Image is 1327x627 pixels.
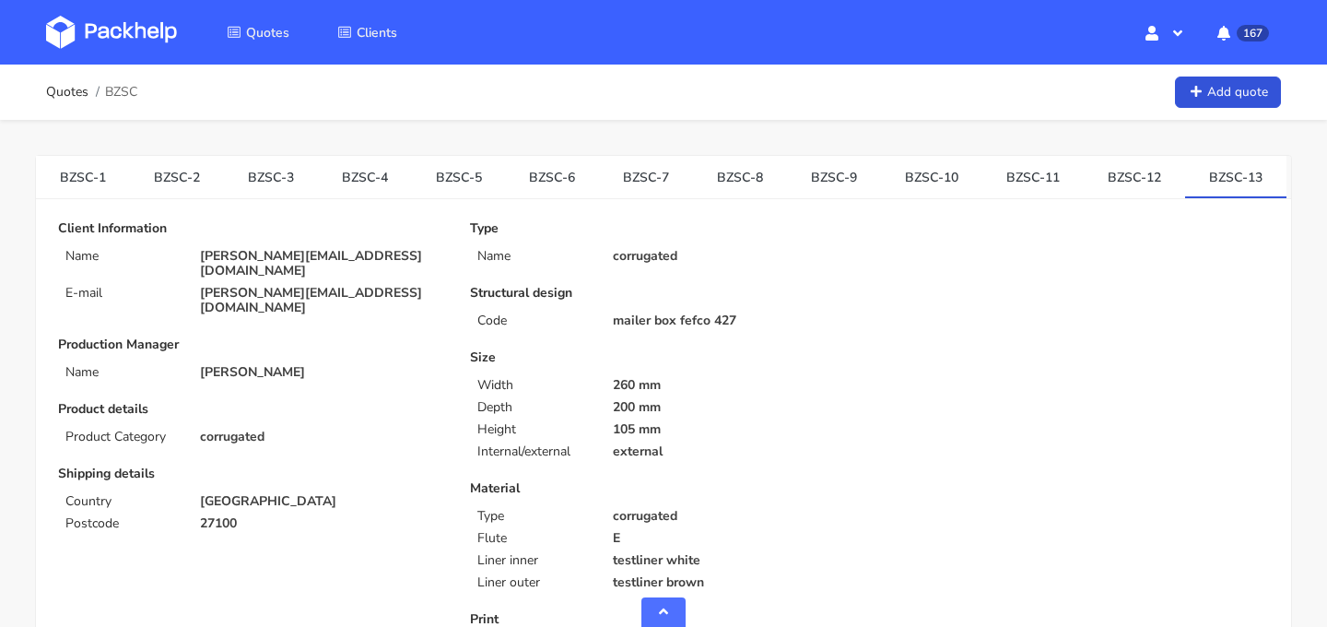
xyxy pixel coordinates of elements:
p: 260 mm [613,378,857,393]
a: Quotes [205,16,311,49]
a: BZSC-12 [1084,156,1185,196]
a: BZSC-3 [224,156,318,196]
span: Clients [357,24,397,41]
span: 167 [1237,25,1269,41]
a: BZSC-5 [412,156,506,196]
a: BZSC-2 [130,156,224,196]
p: Print [470,612,856,627]
p: [PERSON_NAME] [200,365,444,380]
p: Name [65,365,178,380]
a: BZSC-8 [693,156,787,196]
p: Width [477,378,590,393]
p: Product Category [65,430,178,444]
p: Name [65,249,178,264]
p: mailer box fefco 427 [613,313,857,328]
p: Shipping details [58,467,444,481]
a: BZSC-13 [1185,156,1286,196]
p: [PERSON_NAME][EMAIL_ADDRESS][DOMAIN_NAME] [200,286,444,315]
a: BZSC-6 [506,156,600,196]
p: corrugated [200,430,444,444]
p: Depth [477,400,590,415]
p: 105 mm [613,422,857,437]
p: [GEOGRAPHIC_DATA] [200,494,444,509]
img: Dashboard [46,16,177,49]
p: Liner outer [477,575,590,590]
a: BZSC-4 [318,156,412,196]
span: BZSC [105,85,137,100]
p: Size [470,350,856,365]
p: external [613,444,857,459]
a: BZSC-1 [36,156,130,196]
p: Internal/external [477,444,590,459]
p: Type [470,221,856,236]
a: BZSC-9 [787,156,881,196]
a: BZSC-10 [881,156,982,196]
p: Type [477,509,590,524]
p: Code [477,313,590,328]
p: Product details [58,402,444,417]
p: Material [470,481,856,496]
button: 167 [1203,16,1281,49]
p: Production Manager [58,337,444,352]
p: corrugated [613,249,857,264]
p: E-mail [65,286,178,301]
a: Add quote [1175,77,1281,109]
a: BZSC-7 [599,156,693,196]
p: corrugated [613,509,857,524]
p: testliner white [613,553,857,568]
p: Structural design [470,286,856,301]
p: [PERSON_NAME][EMAIL_ADDRESS][DOMAIN_NAME] [200,249,444,278]
p: E [613,531,857,546]
p: Name [477,249,590,264]
a: BZSC-11 [982,156,1084,196]
p: Client Information [58,221,444,236]
p: Postcode [65,516,178,531]
p: Flute [477,531,590,546]
p: Liner inner [477,553,590,568]
p: 200 mm [613,400,857,415]
nav: breadcrumb [46,74,137,111]
p: 27100 [200,516,444,531]
a: Quotes [46,85,88,100]
span: Quotes [246,24,289,41]
p: Country [65,494,178,509]
p: testliner brown [613,575,857,590]
a: Clients [315,16,419,49]
p: Height [477,422,590,437]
